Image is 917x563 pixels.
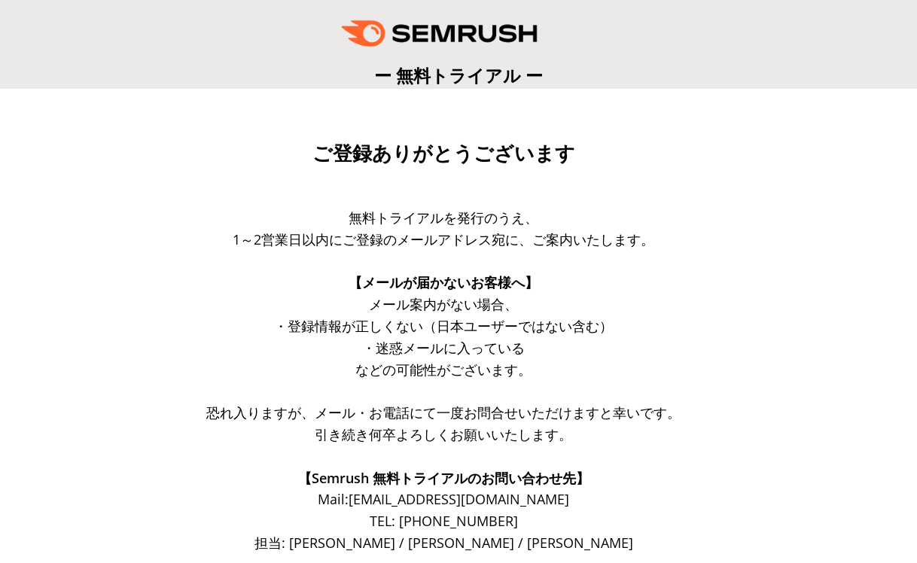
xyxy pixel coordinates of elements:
span: Mail: [EMAIL_ADDRESS][DOMAIN_NAME] [318,490,569,508]
span: などの可能性がございます。 [355,361,532,379]
span: ・迷惑メールに入っている [362,339,525,357]
span: 担当: [PERSON_NAME] / [PERSON_NAME] / [PERSON_NAME] [254,534,633,552]
span: 【メールが届かないお客様へ】 [349,273,538,291]
span: 1～2営業日以内にご登録のメールアドレス宛に、ご案内いたします。 [233,230,654,248]
span: 無料トライアルを発行のうえ、 [349,208,538,227]
span: 恐れ入りますが、メール・お電話にて一度お問合せいただけますと幸いです。 [206,403,681,421]
span: TEL: [PHONE_NUMBER] [370,512,518,530]
span: メール案内がない場合、 [369,295,518,313]
span: ご登録ありがとうございます [312,142,575,165]
span: 引き続き何卒よろしくお願いいたします。 [315,425,572,443]
span: ー 無料トライアル ー [374,63,543,87]
span: 【Semrush 無料トライアルのお問い合わせ先】 [298,469,589,487]
span: ・登録情報が正しくない（日本ユーザーではない含む） [274,317,613,335]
